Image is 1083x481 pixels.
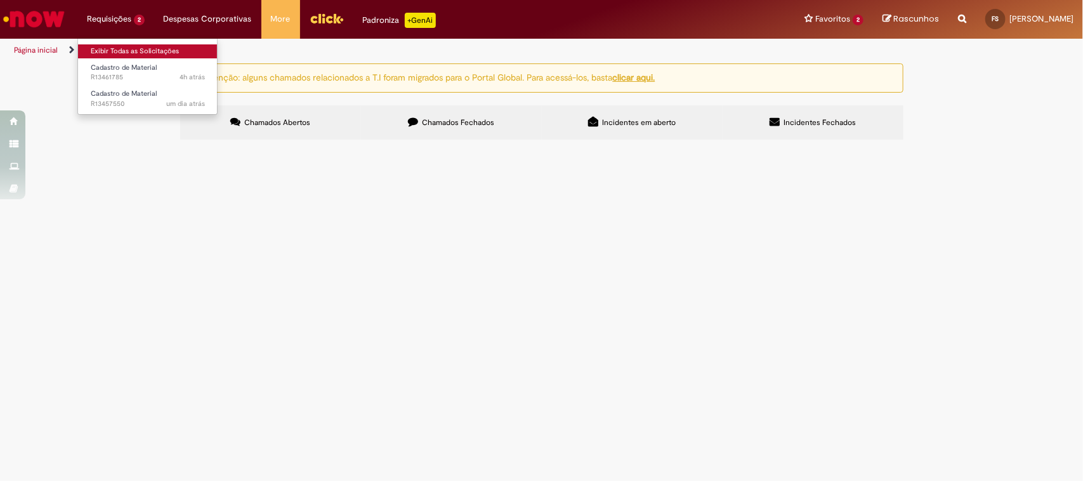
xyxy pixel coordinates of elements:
[10,39,712,62] ul: Trilhas de página
[244,117,310,128] span: Chamados Abertos
[853,15,863,25] span: 2
[602,117,676,128] span: Incidentes em aberto
[363,13,436,28] div: Padroniza
[78,44,218,58] a: Exibir Todas as Solicitações
[134,15,145,25] span: 2
[180,72,205,82] span: 4h atrás
[310,9,344,28] img: click_logo_yellow_360x200.png
[883,13,939,25] a: Rascunhos
[271,13,291,25] span: More
[992,15,999,23] span: FS
[166,99,205,109] time: 28/08/2025 12:21:46
[180,72,205,82] time: 29/08/2025 11:15:24
[78,61,218,84] a: Aberto R13461785 : Cadastro de Material
[205,72,655,83] ng-bind-html: Atenção: alguns chamados relacionados a T.I foram migrados para o Portal Global. Para acessá-los,...
[78,87,218,110] a: Aberto R13457550 : Cadastro de Material
[14,45,58,55] a: Página inicial
[91,99,205,109] span: R13457550
[405,13,436,28] p: +GenAi
[815,13,850,25] span: Favoritos
[784,117,856,128] span: Incidentes Fechados
[91,72,205,82] span: R13461785
[1009,13,1073,24] span: [PERSON_NAME]
[1,6,67,32] img: ServiceNow
[91,89,157,98] span: Cadastro de Material
[613,72,655,83] a: clicar aqui.
[164,13,252,25] span: Despesas Corporativas
[77,38,218,115] ul: Requisições
[422,117,494,128] span: Chamados Fechados
[87,13,131,25] span: Requisições
[91,63,157,72] span: Cadastro de Material
[893,13,939,25] span: Rascunhos
[166,99,205,109] span: um dia atrás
